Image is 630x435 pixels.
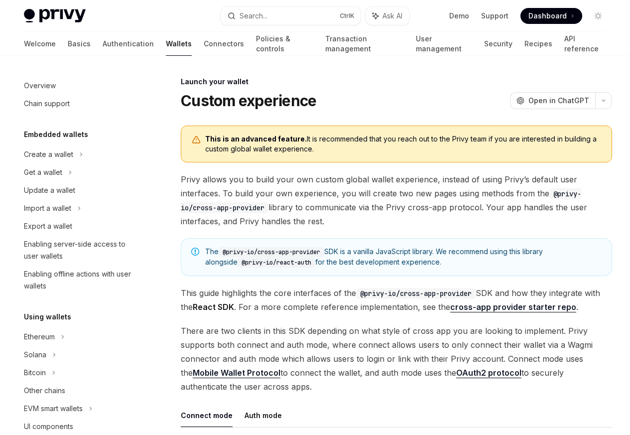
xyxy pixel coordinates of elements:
[24,403,83,415] div: EVM smart wallets
[16,217,143,235] a: Export a wallet
[205,135,307,143] b: This is an advanced feature.
[481,11,508,21] a: Support
[325,32,404,56] a: Transaction management
[24,9,86,23] img: light logo
[449,11,469,21] a: Demo
[24,238,137,262] div: Enabling server-side access to user wallets
[24,32,56,56] a: Welcome
[382,11,402,21] span: Ask AI
[181,324,612,394] span: There are two clients in this SDK depending on what style of cross app you are looking to impleme...
[181,172,612,228] span: Privy allows you to build your own custom global wallet experience, instead of using Privy’s defa...
[456,368,521,378] a: OAuth2 protocol
[16,181,143,199] a: Update a wallet
[103,32,154,56] a: Authentication
[24,202,71,214] div: Import a wallet
[205,134,602,154] span: It is recommended that you reach out to the Privy team if you are interested in building a custom...
[528,11,567,21] span: Dashboard
[24,385,65,397] div: Other chains
[181,77,612,87] div: Launch your wallet
[366,7,409,25] button: Ask AI
[564,32,606,56] a: API reference
[191,248,199,256] svg: Note
[205,247,602,268] span: The SDK is a vanilla JavaScript library. We recommend using this library alongside for the best d...
[484,32,512,56] a: Security
[24,80,56,92] div: Overview
[524,32,552,56] a: Recipes
[166,32,192,56] a: Wallets
[510,92,595,109] button: Open in ChatGPT
[24,184,75,196] div: Update a wallet
[24,220,72,232] div: Export a wallet
[24,129,88,141] h5: Embedded wallets
[181,404,233,427] button: Connect mode
[193,368,280,378] a: Mobile Wallet Protocol
[24,98,70,110] div: Chain support
[24,331,55,343] div: Ethereum
[590,8,606,24] button: Toggle dark mode
[16,265,143,295] a: Enabling offline actions with user wallets
[24,349,46,361] div: Solana
[24,148,73,160] div: Create a wallet
[181,92,316,110] h1: Custom experience
[16,77,143,95] a: Overview
[16,95,143,113] a: Chain support
[356,288,476,299] code: @privy-io/cross-app-provider
[221,7,361,25] button: Search...CtrlK
[181,286,612,314] span: This guide highlights the core interfaces of the SDK and how they integrate with the . For a more...
[24,367,46,379] div: Bitcoin
[193,302,234,312] strong: React SDK
[191,135,201,145] svg: Warning
[450,302,576,312] a: cross-app provider starter repo
[24,166,62,178] div: Get a wallet
[219,247,324,257] code: @privy-io/cross-app-provider
[24,421,73,433] div: UI components
[24,268,137,292] div: Enabling offline actions with user wallets
[528,96,589,106] span: Open in ChatGPT
[240,10,267,22] div: Search...
[340,12,355,20] span: Ctrl K
[204,32,244,56] a: Connectors
[16,235,143,265] a: Enabling server-side access to user wallets
[245,404,282,427] button: Auth mode
[256,32,313,56] a: Policies & controls
[520,8,582,24] a: Dashboard
[416,32,472,56] a: User management
[68,32,91,56] a: Basics
[16,382,143,400] a: Other chains
[238,258,315,268] code: @privy-io/react-auth
[24,311,71,323] h5: Using wallets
